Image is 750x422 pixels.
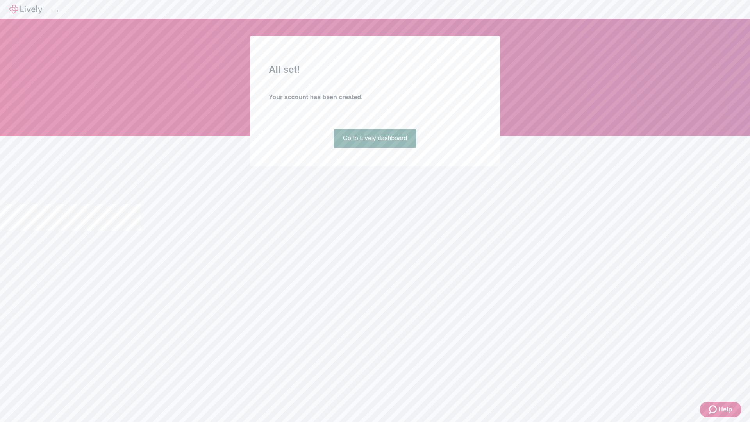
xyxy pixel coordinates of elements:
[709,405,718,414] svg: Zendesk support icon
[334,129,417,148] a: Go to Lively dashboard
[52,10,58,12] button: Log out
[700,402,741,417] button: Zendesk support iconHelp
[269,93,481,102] h4: Your account has been created.
[9,5,42,14] img: Lively
[718,405,732,414] span: Help
[269,63,481,77] h2: All set!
